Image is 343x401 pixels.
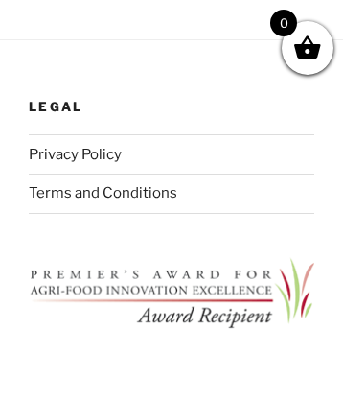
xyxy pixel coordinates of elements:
a: Terms and Conditions [29,184,177,201]
h2: Legal [29,98,314,115]
a: Privacy Policy [29,146,122,163]
span: 0 [270,10,297,36]
nav: Legal [29,134,314,214]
